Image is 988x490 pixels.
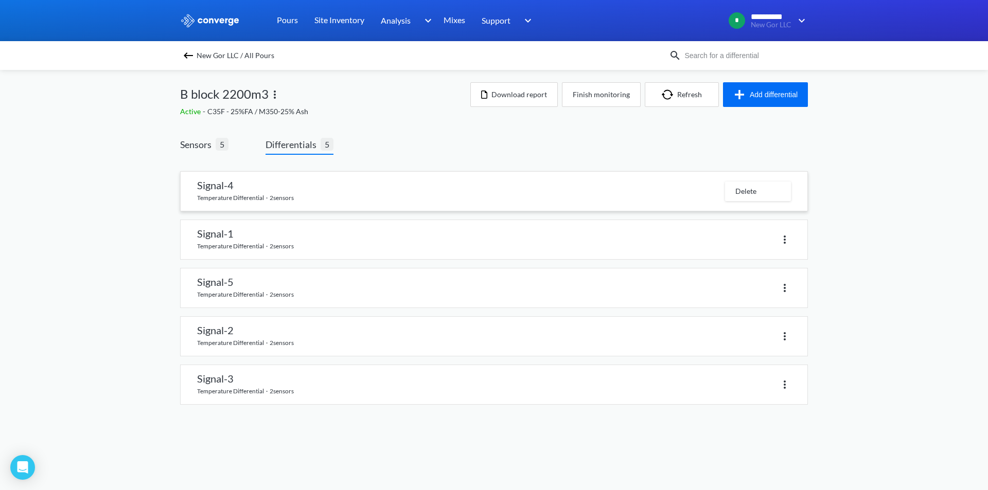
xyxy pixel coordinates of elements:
div: Delete [725,182,791,201]
span: - [203,107,207,116]
img: downArrow.svg [791,14,808,27]
span: New Gor LLC [751,21,791,29]
img: backspace.svg [182,49,195,62]
img: icon-plus.svg [733,88,750,101]
span: Support [482,14,510,27]
button: Add differential [723,82,808,107]
img: more.svg [779,378,791,391]
img: downArrow.svg [518,14,534,27]
img: more.svg [779,233,791,246]
img: more.svg [779,330,791,342]
input: Search for a differential [681,50,806,61]
img: more.svg [269,88,281,101]
img: downArrow.svg [418,14,434,27]
img: logo_ewhite.svg [180,14,240,27]
span: New Gor LLC / All Pours [197,48,274,63]
button: Download report [470,82,558,107]
span: B block 2200m3 [180,84,269,104]
span: Differentials [266,137,321,152]
span: 5 [321,138,333,151]
div: C35F - 25%FA / M350-25% Ash [180,106,470,117]
span: 5 [216,138,228,151]
span: Active [180,107,203,116]
button: Finish monitoring [562,82,641,107]
span: Analysis [381,14,411,27]
img: icon-file.svg [481,90,487,99]
img: more.svg [779,282,791,294]
img: icon-search.svg [669,49,681,62]
button: Refresh [645,82,719,107]
span: Sensors [180,137,216,152]
img: icon-refresh.svg [662,89,677,100]
div: Open Intercom Messenger [10,455,35,480]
